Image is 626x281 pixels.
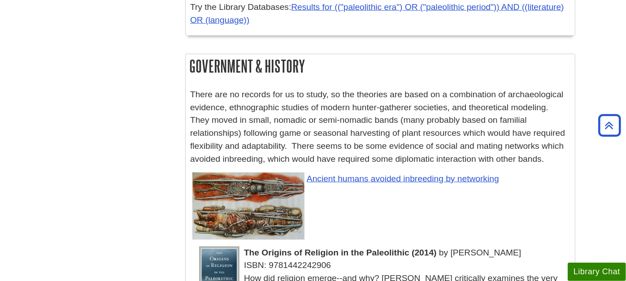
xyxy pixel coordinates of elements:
span: The Origins of Religion in the Paleolithic (2014) [244,248,437,257]
h2: Government & History [186,54,575,78]
a: Results for (("paleolithic era") OR ("paleolithic period")) AND ((literature) OR (language)) [190,2,564,25]
p: There are no records for us to study, so the theories are based on a combination of archaeologica... [190,88,570,166]
button: Library Chat [568,263,626,281]
a: Back to Top [595,119,624,131]
div: ISBN: 9781442242906 [199,259,570,272]
p: Try the Library Databases: [190,1,570,27]
span: by [439,248,448,257]
a: Link opens in new window [307,174,499,183]
img: Ancient networkers [192,173,304,240]
span: [PERSON_NAME] [451,248,522,257]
